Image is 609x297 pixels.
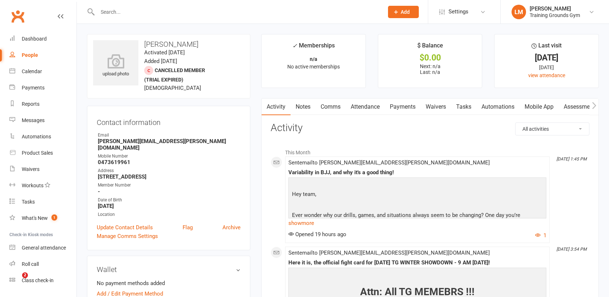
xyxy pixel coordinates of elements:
[9,194,76,210] a: Tasks
[22,36,47,42] div: Dashboard
[9,256,76,272] a: Roll call
[520,99,559,115] a: Mobile App
[93,40,244,48] h3: [PERSON_NAME]
[22,245,66,251] div: General attendance
[98,138,241,151] strong: [PERSON_NAME][EMAIL_ADDRESS][PERSON_NAME][DOMAIN_NAME]
[98,188,241,195] strong: -
[98,173,241,180] strong: [STREET_ADDRESS]
[476,99,520,115] a: Automations
[22,134,51,139] div: Automations
[144,67,205,83] span: Cancelled member (trial expired)
[98,153,241,160] div: Mobile Number
[287,64,340,70] span: No active memberships
[97,265,241,273] h3: Wallet
[288,170,546,176] div: Variability in BJJ, and why it's a good thing!
[292,42,297,49] i: ✓
[449,4,468,20] span: Settings
[97,279,241,288] li: No payment methods added
[501,63,592,71] div: [DATE]
[22,183,43,188] div: Workouts
[22,272,28,278] span: 2
[22,52,38,58] div: People
[9,7,27,25] a: Clubworx
[22,261,39,267] div: Roll call
[530,5,580,12] div: [PERSON_NAME]
[271,122,589,134] h3: Activity
[512,5,526,19] div: LM
[310,56,317,62] strong: n/a
[22,117,45,123] div: Messages
[9,240,76,256] a: General attendance kiosk mode
[98,159,241,166] strong: 0473619961
[9,96,76,112] a: Reports
[9,80,76,96] a: Payments
[9,129,76,145] a: Automations
[22,68,42,74] div: Calendar
[7,272,25,290] iframe: Intercom live chat
[22,101,39,107] div: Reports
[98,167,241,174] div: Address
[291,99,316,115] a: Notes
[556,156,587,162] i: [DATE] 1:45 PM
[271,145,589,156] li: This Month
[144,85,201,91] span: [DEMOGRAPHIC_DATA]
[501,54,592,62] div: [DATE]
[290,211,545,239] p: Ever wonder why our drills, games, and situations always seem to be changing? One day you’re esca...
[98,197,241,204] div: Date of Birth
[97,116,241,126] h3: Contact information
[262,99,291,115] a: Activity
[388,6,419,18] button: Add
[22,199,35,205] div: Tasks
[98,132,241,139] div: Email
[559,99,603,115] a: Assessments
[531,41,562,54] div: Last visit
[222,223,241,232] a: Archive
[98,211,241,218] div: Location
[97,232,158,240] a: Manage Comms Settings
[290,190,545,200] p: Hey team,
[292,41,335,54] div: Memberships
[22,85,45,91] div: Payments
[528,72,565,78] a: view attendance
[9,145,76,161] a: Product Sales
[22,166,39,172] div: Waivers
[144,58,177,64] time: Added [DATE]
[98,203,241,209] strong: [DATE]
[9,210,76,226] a: What's New1
[9,161,76,177] a: Waivers
[451,99,476,115] a: Tasks
[556,247,587,252] i: [DATE] 3:54 PM
[9,47,76,63] a: People
[385,99,421,115] a: Payments
[288,218,546,228] a: show more
[22,277,54,283] div: Class check-in
[95,7,379,17] input: Search...
[316,99,346,115] a: Comms
[9,63,76,80] a: Calendar
[144,49,185,56] time: Activated [DATE]
[288,159,490,166] span: Sent email to [PERSON_NAME][EMAIL_ADDRESS][PERSON_NAME][DOMAIN_NAME]
[417,41,443,54] div: $ Balance
[530,12,580,18] div: Training Grounds Gym
[98,182,241,189] div: Member Number
[22,150,53,156] div: Product Sales
[421,99,451,115] a: Waivers
[183,223,193,232] a: Flag
[385,54,476,62] div: $0.00
[22,215,48,221] div: What's New
[93,54,138,78] div: upload photo
[288,231,346,238] span: Opened 19 hours ago
[9,177,76,194] a: Workouts
[288,260,546,266] div: Here it is, the official fight card for [DATE] TG WINTER SHOWDOWN - 9 AM [DATE]!
[9,31,76,47] a: Dashboard
[401,9,410,15] span: Add
[9,112,76,129] a: Messages
[385,63,476,75] p: Next: n/a Last: n/a
[346,99,385,115] a: Attendance
[288,250,490,256] span: Sent email to [PERSON_NAME][EMAIL_ADDRESS][PERSON_NAME][DOMAIN_NAME]
[9,272,76,289] a: Class kiosk mode
[97,223,153,232] a: Update Contact Details
[535,231,546,240] button: 1
[51,214,57,221] span: 1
